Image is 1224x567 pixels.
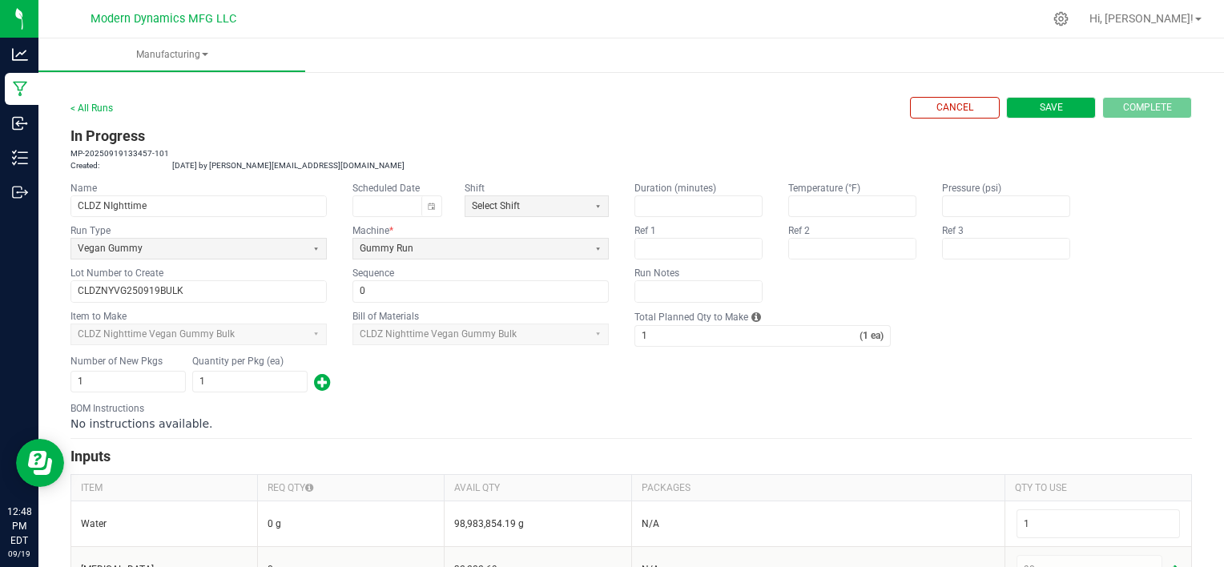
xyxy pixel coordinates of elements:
[634,225,656,236] kendo-label: Ref 1
[936,101,973,115] span: Cancel
[910,97,1000,119] button: Cancel
[642,518,659,529] span: N/A
[71,474,258,501] th: ITEM
[788,225,810,236] kendo-label: Ref 2
[38,38,305,72] a: Manufacturing
[70,267,163,279] kendo-label: Lot Number to Create
[70,183,97,194] kendo-label: Name
[352,225,393,236] kendo-label: Machine
[70,445,1192,468] h3: Inputs
[634,311,748,324] label: Total Planned Qty to Make
[12,150,28,166] inline-svg: Inventory
[70,238,327,259] app-dropdownlist-async: Vegan Gummy
[445,474,631,501] th: AVAIL QTY
[70,103,113,114] a: < All Runs
[70,225,111,236] kendo-label: Run Type
[1006,97,1096,119] button: Save
[860,329,890,343] strong: (1 ea)
[70,355,186,368] kendo-label: Number of New Pkgs
[1089,12,1194,25] span: Hi, [PERSON_NAME]!
[352,238,609,259] app-dropdownlist-async: Gummy Run
[305,481,313,494] i: Required quantity is influenced by Number of New Pkgs and Qty per Pkg.
[306,239,326,259] button: Select
[472,199,582,213] span: Select Shift
[16,439,64,487] iframe: Resource center
[12,81,28,97] inline-svg: Manufacturing
[751,309,761,325] i: Each BOM has a Qty to Create in a single "kit". Total Planned Qty to Make is the number of kits p...
[169,159,405,171] td: [DATE] by [PERSON_NAME][EMAIL_ADDRESS][DOMAIN_NAME]
[942,182,1001,195] label: Pressure (psi)
[588,239,608,259] button: Select
[70,403,144,414] kendo-label: BOM Instructions
[465,183,485,194] kendo-label: Shift
[70,310,127,323] label: Item to Make
[70,147,169,159] td: MP-20250919133457-101
[352,310,419,323] label: Bill of Materials
[352,267,394,279] kendo-label: Sequence
[7,548,31,560] p: 09/19
[70,324,327,345] app-dropdownlist-async: CLDZ Nighttime Vegan Gummy Bulk
[38,48,305,62] span: Manufacturing
[70,125,1192,147] h3: In Progress
[445,501,631,546] td: 98,983,854.19 g
[634,267,679,279] kendo-label: Run Notes
[352,183,420,194] kendo-label: Scheduled Date
[7,505,31,548] p: 12:48 PM EDT
[1040,101,1063,115] span: Save
[258,501,445,546] td: 0 g
[634,183,716,194] kendo-label: Duration (minutes)
[1051,11,1071,26] div: Manage settings
[360,242,582,255] span: Gummy Run
[788,183,860,194] kendo-label: Temperature (°F)
[12,115,28,131] inline-svg: Inbound
[12,46,28,62] inline-svg: Analytics
[70,159,169,171] td: Created:
[631,474,1005,501] th: PACKAGES
[1005,474,1191,501] th: QTY TO USE
[192,355,308,368] kendo-label: Quantity per Pkg (ea)
[78,242,300,255] span: Vegan Gummy
[258,474,445,501] th: REQ QTY
[91,12,236,26] span: Modern Dynamics MFG LLC
[352,324,609,345] app-dropdownlist-async: CLDZ Nighttime Vegan Gummy Bulk
[70,417,213,430] span: No instructions available.
[421,196,441,216] button: Toggle calendar
[12,184,28,200] inline-svg: Outbound
[942,224,964,237] label: Ref 3
[588,196,608,216] button: Select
